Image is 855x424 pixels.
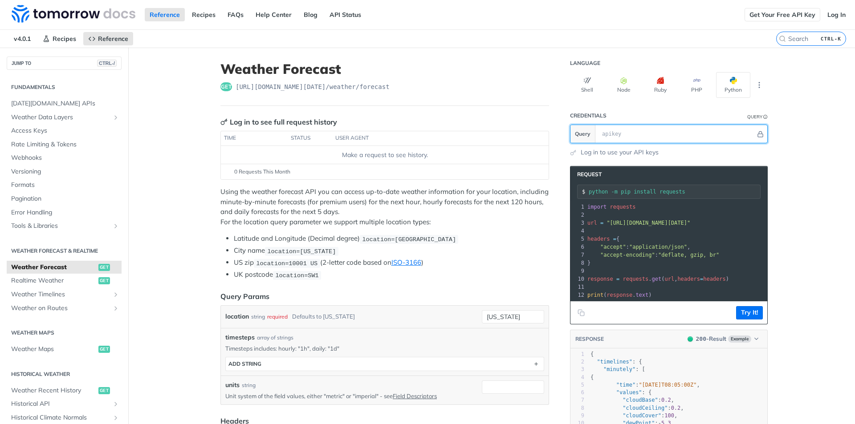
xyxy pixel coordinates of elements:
[7,288,122,301] a: Weather TimelinesShow subpages for Weather Timelines
[661,397,671,403] span: 0.2
[570,283,586,291] div: 11
[570,396,584,404] div: 7
[11,290,110,299] span: Weather Timelines
[7,219,122,233] a: Tools & LibrariesShow subpages for Tools & Libraries
[11,140,119,149] span: Rate Limiting & Tokens
[570,366,584,373] div: 3
[589,189,760,195] input: Request instructions
[7,97,122,110] a: [DATE][DOMAIN_NAME] APIs
[221,131,288,145] th: time
[753,78,766,92] button: More Languages
[696,335,726,343] div: - Result
[7,57,122,70] button: JUMP TOCTRL-/
[7,206,122,219] a: Error Handling
[11,304,110,313] span: Weather on Routes
[573,171,602,178] span: Request
[223,8,248,21] a: FAQs
[11,345,96,354] span: Weather Maps
[570,412,584,420] div: 9
[664,412,674,419] span: 100
[623,412,661,419] span: "cloudCover"
[587,252,719,258] span: :
[12,5,135,23] img: Tomorrow.io Weather API Docs
[590,389,651,396] span: : {
[11,276,96,285] span: Realtime Weather
[112,414,119,421] button: Show subpages for Historical Climate Normals
[98,264,110,271] span: get
[112,305,119,312] button: Show subpages for Weather on Routes
[98,277,110,284] span: get
[228,360,261,367] div: ADD string
[112,400,119,408] button: Show subpages for Historical API
[590,405,684,411] span: : ,
[623,276,649,282] span: requests
[590,374,594,380] span: {
[755,81,763,89] svg: More ellipsis
[220,291,269,302] div: Query Params
[98,35,128,43] span: Reference
[728,335,751,343] span: Example
[570,389,584,396] div: 6
[779,35,786,42] svg: Search
[11,194,119,203] span: Pagination
[570,404,584,412] div: 8
[570,60,600,67] div: Language
[251,8,297,21] a: Help Center
[299,8,322,21] a: Blog
[7,111,122,124] a: Weather Data LayersShow subpages for Weather Data Layers
[7,302,122,315] a: Weather on RoutesShow subpages for Weather on Routes
[112,291,119,298] button: Show subpages for Weather Timelines
[234,258,549,268] li: US zip (2-letter code based on )
[658,252,719,258] span: "deflate, gzip, br"
[581,148,659,157] a: Log in to use your API keys
[587,204,607,210] span: import
[671,405,681,411] span: 0.2
[610,204,636,210] span: requests
[822,8,851,21] a: Log In
[242,381,256,389] div: string
[267,310,288,323] div: required
[623,405,668,411] span: "cloudCeiling"
[11,113,110,122] span: Weather Data Layers
[11,208,119,217] span: Error Handling
[747,113,762,120] div: Query
[220,117,337,127] div: Log in to see full request history
[587,260,590,266] span: }
[587,292,603,298] span: print
[716,72,750,98] button: Python
[7,247,122,255] h2: Weather Forecast & realtime
[570,203,586,211] div: 1
[11,126,119,135] span: Access Keys
[220,118,228,125] svg: Key
[7,261,122,274] a: Weather Forecastget
[220,61,549,77] h1: Weather Forecast
[590,366,645,372] span: : [
[756,129,765,138] button: Hide
[587,244,690,250] span: : ,
[11,413,110,422] span: Historical Climate Normals
[652,276,662,282] span: get
[700,276,703,282] span: =
[38,32,81,45] a: Recipes
[613,236,616,242] span: =
[53,35,76,43] span: Recipes
[98,387,110,394] span: get
[7,151,122,165] a: Webhooks
[7,343,122,356] a: Weather Mapsget
[587,236,619,242] span: {
[570,125,595,143] button: Query
[187,8,220,21] a: Recipes
[325,8,366,21] a: API Status
[226,357,544,371] button: ADD string
[570,251,586,259] div: 7
[570,235,586,243] div: 5
[275,272,318,279] span: location=SW1
[736,306,763,319] button: Try It!
[224,150,545,160] div: Make a request to see history.
[570,72,604,98] button: Shell
[590,351,594,357] span: {
[680,72,714,98] button: PHP
[7,165,122,178] a: Versioning
[818,34,843,43] kbd: CTRL-K
[570,219,586,227] div: 3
